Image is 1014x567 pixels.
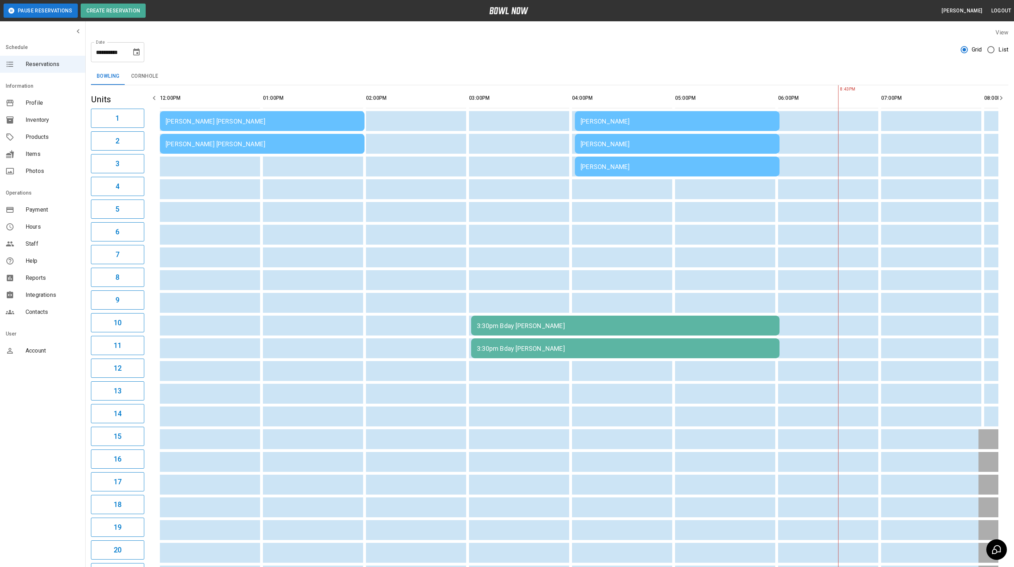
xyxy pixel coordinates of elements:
button: 1 [91,109,144,128]
h6: 5 [115,203,119,215]
h6: 8 [115,272,119,283]
h6: 19 [114,522,122,533]
h6: 9 [115,294,119,306]
span: Staff [26,240,80,248]
span: Products [26,133,80,141]
button: [PERSON_NAME] [939,4,985,17]
h6: 13 [114,385,122,397]
button: 10 [91,313,144,332]
span: Integrations [26,291,80,299]
button: 12 [91,359,144,378]
button: 8 [91,268,144,287]
h6: 4 [115,181,119,192]
h5: Units [91,94,144,105]
button: 3 [91,154,144,173]
div: 3:30pm Bday [PERSON_NAME] [477,345,774,352]
button: 5 [91,200,144,219]
span: Reports [26,274,80,282]
h6: 7 [115,249,119,260]
button: Logout [988,4,1014,17]
button: 18 [91,495,144,514]
h6: 6 [115,226,119,238]
h6: 2 [115,135,119,147]
th: 03:00PM [469,88,569,108]
button: Pause Reservations [4,4,78,18]
span: 8:43PM [838,86,840,93]
h6: 3 [115,158,119,169]
button: Bowling [91,68,125,85]
span: Grid [972,45,982,54]
button: 9 [91,290,144,310]
div: 3:30pm Bday [PERSON_NAME] [477,322,774,329]
button: 11 [91,336,144,355]
button: 7 [91,245,144,264]
div: [PERSON_NAME] [581,118,774,125]
th: 02:00PM [366,88,466,108]
button: 20 [91,540,144,560]
span: Profile [26,99,80,107]
span: Help [26,257,80,265]
button: Create Reservation [81,4,146,18]
label: View [996,29,1008,36]
button: Choose date, selected date is Aug 23, 2025 [129,45,144,59]
button: Cornhole [125,68,164,85]
span: Inventory [26,116,80,124]
div: [PERSON_NAME] [PERSON_NAME] [166,118,359,125]
h6: 1 [115,113,119,124]
button: 15 [91,427,144,446]
h6: 20 [114,544,122,556]
h6: 17 [114,476,122,487]
h6: 16 [114,453,122,465]
span: Payment [26,206,80,214]
th: 01:00PM [263,88,363,108]
h6: 14 [114,408,122,419]
button: 19 [91,518,144,537]
button: 16 [91,449,144,469]
h6: 11 [114,340,122,351]
span: Hours [26,223,80,231]
span: List [998,45,1008,54]
h6: 12 [114,362,122,374]
div: [PERSON_NAME] [PERSON_NAME] [166,140,359,148]
h6: 15 [114,431,122,442]
button: 6 [91,222,144,241]
span: Contacts [26,308,80,316]
img: logo [489,7,528,14]
button: 17 [91,472,144,491]
h6: 10 [114,317,122,328]
span: Photos [26,167,80,175]
span: Reservations [26,60,80,69]
span: Items [26,150,80,158]
span: Account [26,347,80,355]
button: 13 [91,381,144,400]
th: 12:00PM [160,88,260,108]
button: 14 [91,404,144,423]
h6: 18 [114,499,122,510]
button: 2 [91,131,144,151]
div: inventory tabs [91,68,1008,85]
button: 4 [91,177,144,196]
div: [PERSON_NAME] [581,140,774,148]
div: [PERSON_NAME] [581,163,774,170]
